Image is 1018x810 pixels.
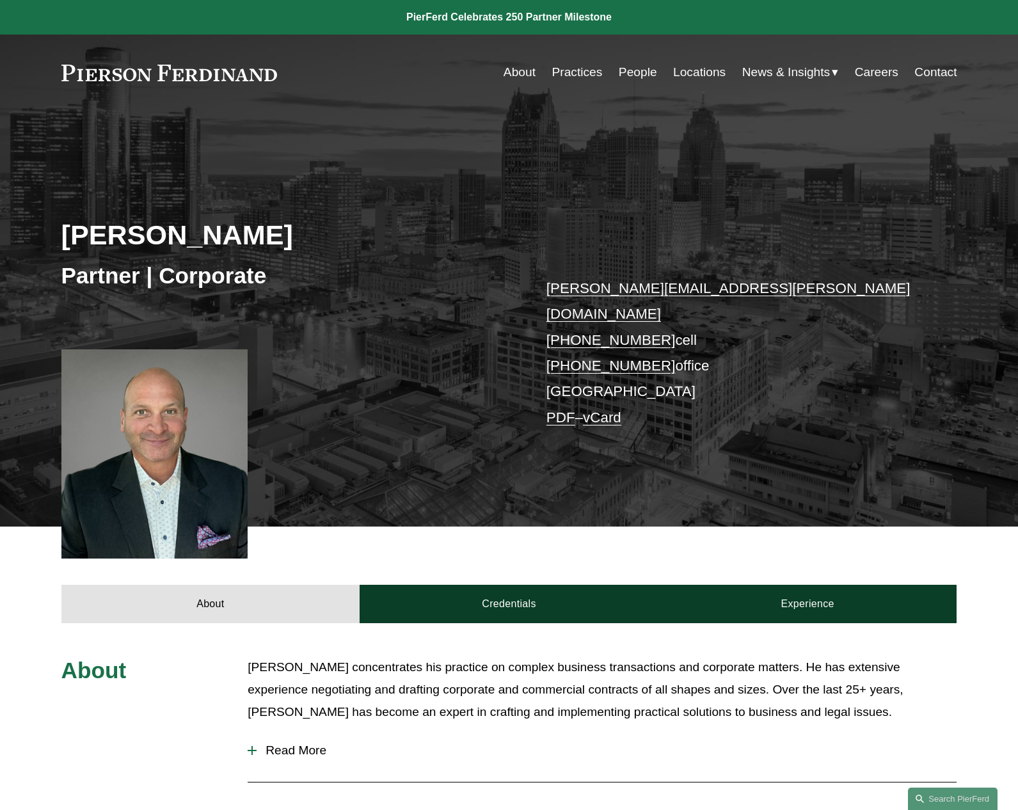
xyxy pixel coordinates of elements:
[546,358,676,374] a: [PHONE_NUMBER]
[546,332,676,348] a: [PHONE_NUMBER]
[619,60,657,84] a: People
[742,60,839,84] a: folder dropdown
[360,585,658,623] a: Credentials
[855,60,898,84] a: Careers
[546,409,575,425] a: PDF
[504,60,536,84] a: About
[248,656,957,723] p: [PERSON_NAME] concentrates his practice on complex business transactions and corporate matters. H...
[908,788,998,810] a: Search this site
[61,218,509,251] h2: [PERSON_NAME]
[546,276,919,431] p: cell office [GEOGRAPHIC_DATA] –
[61,585,360,623] a: About
[546,280,911,322] a: [PERSON_NAME][EMAIL_ADDRESS][PERSON_NAME][DOMAIN_NAME]
[742,61,831,84] span: News & Insights
[248,734,957,767] button: Read More
[583,409,621,425] a: vCard
[61,262,509,290] h3: Partner | Corporate
[552,60,602,84] a: Practices
[61,658,127,683] span: About
[658,585,957,623] a: Experience
[673,60,726,84] a: Locations
[257,743,957,758] span: Read More
[914,60,957,84] a: Contact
